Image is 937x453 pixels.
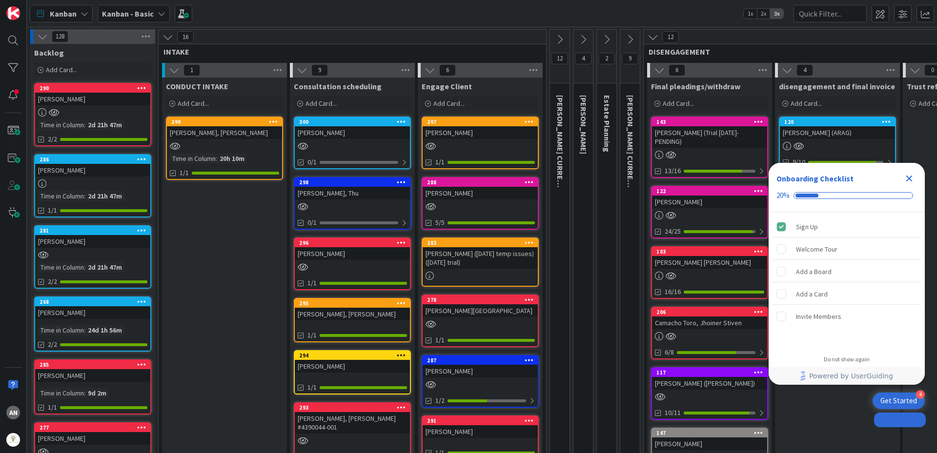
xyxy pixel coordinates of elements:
[166,117,283,180] a: 299[PERSON_NAME], [PERSON_NAME]Time in Column:20h 10m1/1
[35,432,150,445] div: [PERSON_NAME]
[423,356,538,365] div: 287
[52,31,68,42] span: 128
[901,171,917,186] div: Close Checklist
[773,306,921,327] div: Invite Members is incomplete.
[40,85,150,92] div: 290
[40,227,150,234] div: 281
[183,64,200,76] span: 1
[652,247,767,256] div: 103
[299,300,410,307] div: 295
[423,304,538,317] div: [PERSON_NAME][GEOGRAPHIC_DATA]
[579,95,589,154] span: KRISTI PROBATE
[167,126,282,139] div: [PERSON_NAME], [PERSON_NAME]
[651,367,768,420] a: 117[PERSON_NAME] ([PERSON_NAME])10/11
[294,81,382,91] span: Consultation scheduling
[427,417,538,424] div: 291
[794,5,867,22] input: Quick Filter...
[295,308,410,320] div: [PERSON_NAME], [PERSON_NAME]
[294,237,411,290] a: 296[PERSON_NAME]1/1
[662,31,679,43] span: 12
[217,153,247,164] div: 20h 10m
[295,247,410,260] div: [PERSON_NAME]
[665,226,681,236] span: 24/25
[295,403,410,433] div: 293[PERSON_NAME], [PERSON_NAME] #4390044-001
[423,416,538,438] div: 291[PERSON_NAME]
[622,53,638,64] span: 9
[295,351,410,360] div: 294
[35,155,150,164] div: 286
[809,370,893,382] span: Powered by UserGuiding
[598,53,615,64] span: 2
[85,388,109,398] div: 9d 2m
[652,256,767,269] div: [PERSON_NAME] [PERSON_NAME]
[306,99,337,108] span: Add Card...
[295,238,410,247] div: 296
[295,299,410,320] div: 295[PERSON_NAME], [PERSON_NAME]
[48,276,57,287] span: 2/2
[796,311,841,322] div: Invite Members
[780,118,895,139] div: 120[PERSON_NAME] (ARAG)
[796,243,837,255] div: Welcome Tour
[652,247,767,269] div: 103[PERSON_NAME] [PERSON_NAME]
[423,295,538,317] div: 278[PERSON_NAME][GEOGRAPHIC_DATA]
[656,118,767,125] div: 143
[652,118,767,148] div: 143[PERSON_NAME] (Trial [DATE]-PENDING)
[427,296,538,303] div: 278
[796,64,813,76] span: 4
[295,403,410,412] div: 293
[163,47,534,57] span: INTAKE
[780,118,895,126] div: 120
[602,95,612,152] span: Estate Planning
[307,330,317,340] span: 1/1
[652,368,767,377] div: 117
[784,118,895,125] div: 120
[433,99,465,108] span: Add Card...
[669,64,685,76] span: 6
[171,118,282,125] div: 299
[34,154,151,217] a: 286[PERSON_NAME]Time in Column:2d 21h 47m1/1
[294,298,411,342] a: 295[PERSON_NAME], [PERSON_NAME]1/1
[294,350,411,394] a: 294[PERSON_NAME]1/1
[439,64,456,76] span: 6
[651,246,768,299] a: 103[PERSON_NAME] [PERSON_NAME]16/16
[102,9,154,19] b: Kanban - Basic
[40,424,150,431] div: 277
[656,309,767,315] div: 206
[35,423,150,432] div: 277
[652,308,767,329] div: 206Camacho Toro, Jhoiner Stiven
[38,262,84,273] div: Time in Column
[435,217,445,228] span: 5/5
[48,339,57,350] span: 2/2
[422,237,539,287] a: 283[PERSON_NAME] ([DATE] temp issues)([DATE] trial)
[84,262,85,273] span: :
[85,262,124,273] div: 2d 21h 47m
[422,355,539,408] a: 287[PERSON_NAME]1/2
[84,325,85,335] span: :
[423,126,538,139] div: [PERSON_NAME]
[916,390,925,399] div: 4
[776,191,790,200] div: 20%
[824,355,870,363] div: Do not show again
[651,117,768,178] a: 143[PERSON_NAME] (Trial [DATE]-PENDING)13/16
[295,299,410,308] div: 295
[6,6,20,20] img: Visit kanbanzone.com
[423,118,538,126] div: 297
[35,235,150,248] div: [PERSON_NAME]
[435,335,445,345] span: 1/1
[422,177,539,230] a: 288[PERSON_NAME]5/5
[85,191,124,201] div: 2d 21h 47m
[180,168,189,178] span: 1/1
[295,118,410,139] div: 300[PERSON_NAME]
[295,360,410,373] div: [PERSON_NAME]
[427,179,538,186] div: 288
[35,306,150,319] div: [PERSON_NAME]
[656,430,767,436] div: 147
[880,396,917,406] div: Get Started
[35,360,150,369] div: 285
[796,221,818,233] div: Sign Up
[427,118,538,125] div: 297
[656,188,767,195] div: 122
[311,64,328,76] span: 9
[656,369,767,376] div: 117
[167,118,282,126] div: 299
